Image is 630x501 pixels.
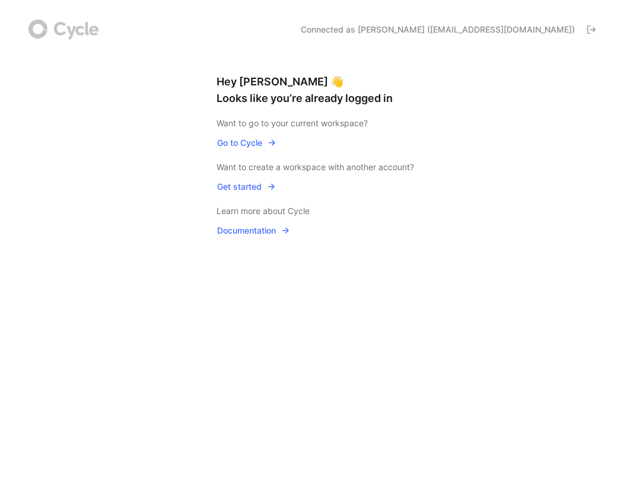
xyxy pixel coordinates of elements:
div: Learn more about Cycle [217,204,414,218]
button: Go to Cycle [217,135,277,151]
h1: Hey [PERSON_NAME] 👋 Looks like you’re already logged in [217,74,414,107]
span: Get started [217,180,276,194]
div: Want to create a workspace with another account? [217,160,414,174]
div: Want to go to your current workspace? [217,116,414,130]
span: Go to Cycle [217,136,276,150]
button: Connected as [PERSON_NAME] ([EMAIL_ADDRESS][DOMAIN_NAME]) [295,20,602,39]
button: Get started [217,179,276,194]
span: Documentation [217,224,290,238]
span: Connected as [PERSON_NAME] ([EMAIL_ADDRESS][DOMAIN_NAME]) [301,24,575,36]
button: Documentation [217,223,291,238]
